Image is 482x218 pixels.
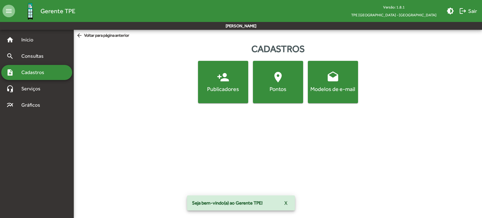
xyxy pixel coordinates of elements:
[3,5,15,17] mat-icon: menu
[447,7,454,15] mat-icon: brightness_medium
[20,1,40,21] img: Logo
[346,3,442,11] div: Versão: 1.8.1
[18,52,52,60] span: Consultas
[6,36,14,44] mat-icon: home
[279,197,292,209] button: X
[217,71,229,83] mat-icon: person_add
[284,197,287,209] span: X
[15,1,75,21] a: Gerente TPE
[253,61,303,103] button: Pontos
[76,32,129,39] span: Voltar para página anterior
[327,71,339,83] mat-icon: drafts
[76,32,84,39] mat-icon: arrow_back
[18,101,49,109] span: Gráficos
[459,5,477,17] span: Sair
[74,42,482,56] div: Cadastros
[40,6,75,16] span: Gerente TPE
[309,85,357,93] div: Modelos de e-mail
[459,7,467,15] mat-icon: logout
[6,85,14,93] mat-icon: headset_mic
[6,52,14,60] mat-icon: search
[198,61,248,103] button: Publicadores
[6,101,14,109] mat-icon: multiline_chart
[254,85,302,93] div: Pontos
[199,85,247,93] div: Publicadores
[18,85,49,93] span: Serviços
[308,61,358,103] button: Modelos de e-mail
[272,71,284,83] mat-icon: location_on
[192,200,263,206] span: Seja bem-vindo(a) ao Gerente TPE!
[18,36,42,44] span: Início
[346,11,442,19] span: TPE [GEOGRAPHIC_DATA] - [GEOGRAPHIC_DATA]
[457,5,479,17] button: Sair
[6,69,14,76] mat-icon: note_add
[18,69,52,76] span: Cadastros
